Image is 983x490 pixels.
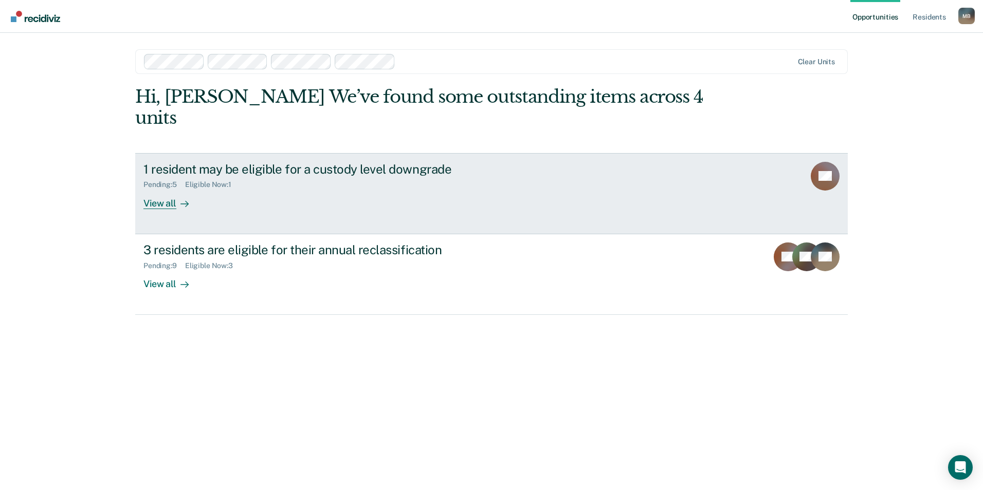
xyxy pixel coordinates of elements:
div: M B [958,8,975,24]
div: Eligible Now : 1 [185,180,240,189]
div: Hi, [PERSON_NAME] We’ve found some outstanding items across 4 units [135,86,705,128]
div: Pending : 5 [143,180,185,189]
div: Pending : 9 [143,261,185,270]
button: Profile dropdown button [958,8,975,24]
div: Open Intercom Messenger [948,455,973,480]
div: View all [143,270,201,290]
div: Eligible Now : 3 [185,261,241,270]
a: 3 residents are eligible for their annual reclassificationPending:9Eligible Now:3View all [135,234,848,315]
div: View all [143,189,201,209]
div: Clear units [798,58,835,66]
img: Recidiviz [11,11,60,22]
div: 1 resident may be eligible for a custody level downgrade [143,162,504,177]
a: 1 resident may be eligible for a custody level downgradePending:5Eligible Now:1View all [135,153,848,234]
div: 3 residents are eligible for their annual reclassification [143,242,504,257]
